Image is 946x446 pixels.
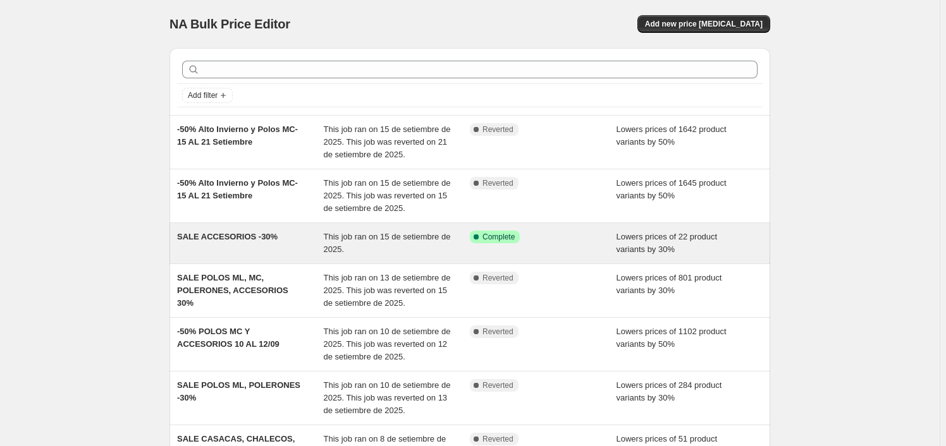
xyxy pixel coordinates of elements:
[177,124,298,147] span: -50% Alto Invierno y Polos MC- 15 AL 21 Setiembre
[645,19,763,29] span: Add new price [MEDICAL_DATA]
[482,327,513,337] span: Reverted
[617,273,722,295] span: Lowers prices of 801 product variants by 30%
[177,273,288,308] span: SALE POLOS ML, MC, POLERONES, ACCESORIOS 30%
[324,178,451,213] span: This job ran on 15 de setiembre de 2025. This job was reverted on 15 de setiembre de 2025.
[482,380,513,390] span: Reverted
[617,178,727,200] span: Lowers prices of 1645 product variants by 50%
[324,327,451,361] span: This job ran on 10 de setiembre de 2025. This job was reverted on 12 de setiembre de 2025.
[617,232,718,254] span: Lowers prices of 22 product variants by 30%
[182,88,233,103] button: Add filter
[177,380,300,402] span: SALE POLOS ML, POLERONES -30%
[617,124,727,147] span: Lowers prices of 1642 product variants by 50%
[482,232,515,242] span: Complete
[324,124,451,159] span: This job ran on 15 de setiembre de 2025. This job was reverted on 21 de setiembre de 2025.
[617,327,727,349] span: Lowers prices of 1102 product variants by 50%
[177,178,298,200] span: -50% Alto Invierno y Polos MC- 15 AL 21 Setiembre
[188,90,218,100] span: Add filter
[169,17,290,31] span: NA Bulk Price Editor
[324,273,451,308] span: This job ran on 13 de setiembre de 2025. This job was reverted on 15 de setiembre de 2025.
[482,273,513,283] span: Reverted
[177,232,278,241] span: SALE ACCESORIOS -30%
[324,380,451,415] span: This job ran on 10 de setiembre de 2025. This job was reverted on 13 de setiembre de 2025.
[324,232,451,254] span: This job ran on 15 de setiembre de 2025.
[637,15,770,33] button: Add new price [MEDICAL_DATA]
[482,434,513,444] span: Reverted
[617,380,722,402] span: Lowers prices of 284 product variants by 30%
[482,178,513,188] span: Reverted
[482,124,513,135] span: Reverted
[177,327,279,349] span: -50% POLOS MC Y ACCESORIOS 10 AL 12/09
